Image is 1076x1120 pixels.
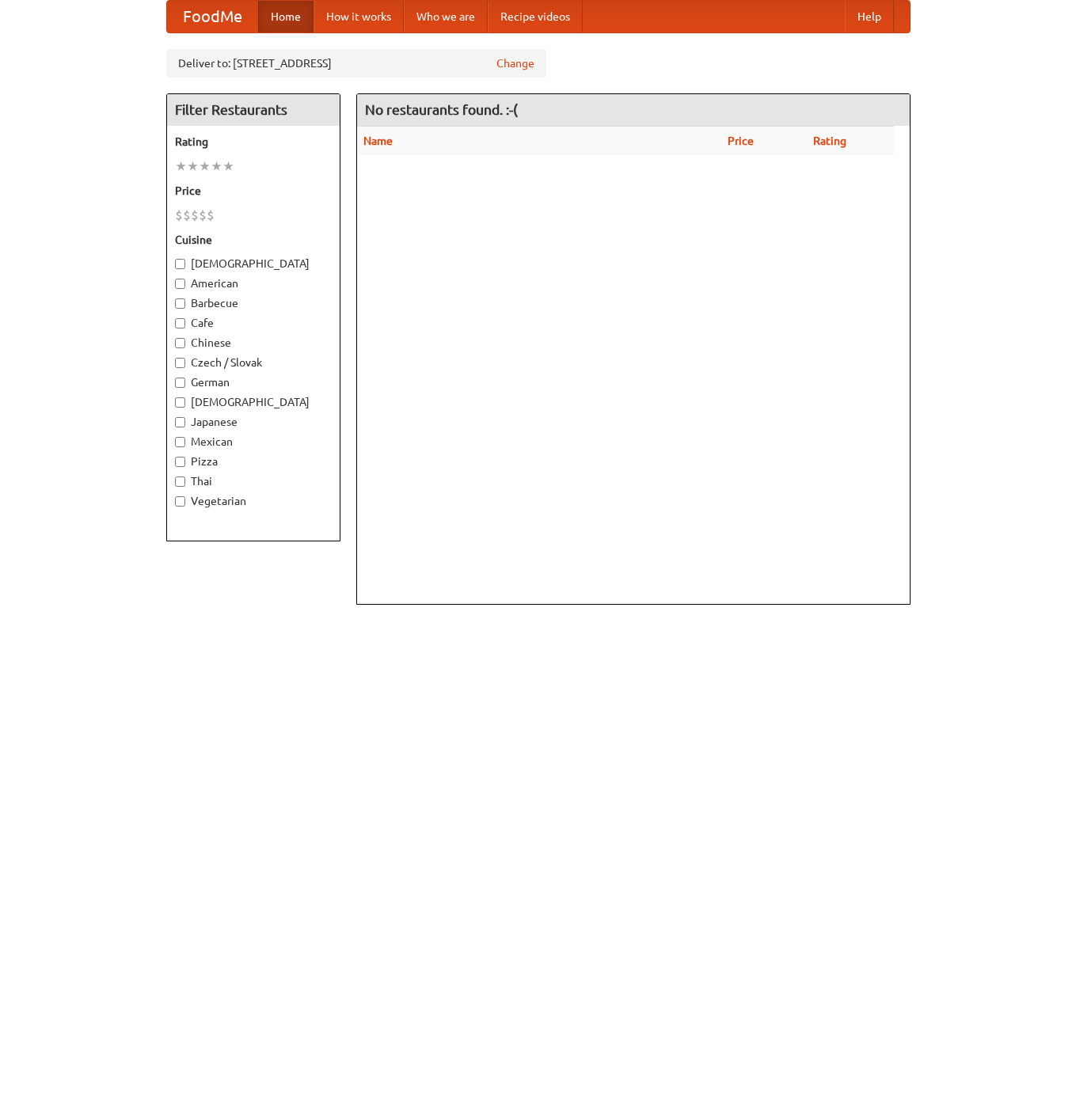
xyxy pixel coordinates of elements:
[175,358,185,368] input: Czech / Slovak
[365,102,518,117] ng-pluralize: No restaurants found. :-(
[175,275,332,291] label: American
[175,183,332,199] h5: Price
[175,457,185,467] input: Pizza
[175,207,183,224] li: $
[175,454,332,469] label: Pizza
[813,135,846,147] a: Rating
[167,1,258,32] a: FoodMe
[175,256,332,271] label: [DEMOGRAPHIC_DATA]
[175,397,185,408] input: [DEMOGRAPHIC_DATA]
[175,496,185,507] input: Vegetarian
[175,437,185,447] input: Mexican
[175,414,332,430] label: Japanese
[183,207,191,224] li: $
[167,94,340,126] h4: Filter Restaurants
[175,378,185,388] input: German
[175,473,332,489] label: Thai
[211,158,222,175] li: ★
[175,232,332,248] h5: Cuisine
[175,476,185,487] input: Thai
[488,1,583,32] a: Recipe videos
[175,315,332,331] label: Cafe
[175,134,332,150] h5: Rating
[175,318,185,328] input: Cafe
[199,207,207,224] li: $
[175,295,332,311] label: Barbecue
[258,1,314,32] a: Home
[222,158,234,175] li: ★
[166,49,546,78] div: Deliver to: [STREET_ADDRESS]
[175,158,187,175] li: ★
[175,298,185,309] input: Barbecue
[404,1,488,32] a: Who we are
[175,417,185,427] input: Japanese
[187,158,199,175] li: ★
[207,207,215,224] li: $
[175,338,185,348] input: Chinese
[845,1,894,32] a: Help
[175,493,332,509] label: Vegetarian
[175,259,185,269] input: [DEMOGRAPHIC_DATA]
[175,355,332,370] label: Czech / Slovak
[363,135,393,147] a: Name
[175,335,332,351] label: Chinese
[191,207,199,224] li: $
[175,394,332,410] label: [DEMOGRAPHIC_DATA]
[496,55,534,71] a: Change
[175,374,332,390] label: German
[728,135,754,147] a: Price
[175,279,185,289] input: American
[175,434,332,450] label: Mexican
[199,158,211,175] li: ★
[314,1,404,32] a: How it works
